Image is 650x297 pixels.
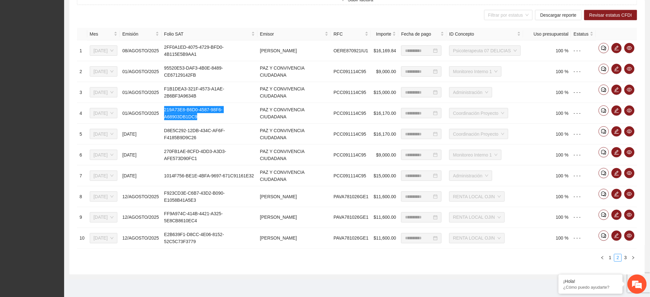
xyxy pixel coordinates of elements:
[563,285,618,290] p: ¿Cómo puedo ayudarte?
[599,168,609,178] button: comment
[599,66,609,72] span: comment
[453,192,501,201] span: RENTA LOCAL OJIN
[612,231,622,241] button: edit
[571,145,596,165] td: - - -
[523,61,571,82] td: 100 %
[625,212,634,217] span: eye
[33,33,108,41] div: Chatee con nosotros ahora
[257,228,331,249] td: [PERSON_NAME]
[523,82,571,103] td: 100 %
[599,212,609,217] span: comment
[162,228,257,249] td: E2B639F1-D8CC-4E06-8152-52C5C73F3779
[257,124,331,145] td: PAZ Y CONVIVENCIA CIUDADANA
[94,88,114,97] span: Julio 2025
[599,210,609,220] button: comment
[625,191,634,197] span: eye
[120,40,162,61] td: 08/AGOSTO/2025
[614,254,621,261] a: 2
[571,61,596,82] td: - - -
[94,171,114,181] span: Julio 2025
[624,43,635,53] button: eye
[523,228,571,249] td: 100 %
[162,82,257,103] td: F1B1DEA3-321F-4573-A1AE-2B6BF3A9634B
[599,189,609,199] button: comment
[120,103,162,124] td: 01/AGOSTO/2025
[371,186,399,207] td: $11,600.00
[371,145,399,165] td: $9,000.00
[599,233,609,238] span: comment
[257,186,331,207] td: [PERSON_NAME]
[563,279,618,284] div: ¡Hola!
[624,126,635,137] button: eye
[571,28,596,40] th: Estatus
[257,61,331,82] td: PAZ Y CONVIVENCIA CIUDADANA
[612,147,622,157] button: edit
[162,40,257,61] td: 2FF0A1ED-4075-4729-BFD0-4B115E5B9AA1
[453,67,498,76] span: Monitoreo Interno 1
[331,186,371,207] td: PAVA781026GE1
[612,210,622,220] button: edit
[453,233,501,243] span: RENTA LOCAL OJIN
[625,108,634,113] span: eye
[77,228,87,249] td: 10
[162,145,257,165] td: 270FB1AE-8CFD-4DD3-A3D3-AFE573D90FC1
[607,254,614,261] a: 1
[374,30,391,38] span: Importe
[612,108,621,113] span: edit
[260,30,324,38] span: Emisor
[625,87,634,92] span: eye
[535,10,582,20] button: Descargar reporte
[599,129,609,134] span: comment
[94,129,114,139] span: Julio 2025
[94,67,114,76] span: Julio 2025
[571,228,596,249] td: - - -
[120,228,162,249] td: 12/AGOSTO/2025
[331,28,371,40] th: RFC
[94,46,114,55] span: Julio 2025
[371,61,399,82] td: $9,000.00
[612,150,621,155] span: edit
[331,145,371,165] td: PCC091114C95
[77,82,87,103] td: 3
[589,12,632,19] span: Revisar estatus CFDI
[77,207,87,228] td: 9
[624,147,635,157] button: eye
[625,150,634,155] span: eye
[612,87,621,92] span: edit
[94,192,114,201] span: Julio 2025
[523,165,571,186] td: 100 %
[599,126,609,137] button: comment
[120,207,162,228] td: 12/AGOSTO/2025
[624,210,635,220] button: eye
[257,40,331,61] td: [PERSON_NAME]
[162,103,257,124] td: 219A73E8-B6D0-4587-98F6-A68903DB1DC9
[606,254,614,262] li: 1
[331,40,371,61] td: OERE870921IU1
[331,207,371,228] td: PAVA781026GE1
[331,165,371,186] td: PCC091114C95
[257,145,331,165] td: PAZ Y CONVIVENCIA CIUDADANA
[523,145,571,165] td: 100 %
[599,46,609,51] span: comment
[523,40,571,61] td: 100 %
[599,150,609,155] span: comment
[399,28,447,40] th: Fecha de pago
[599,231,609,241] button: comment
[371,207,399,228] td: $11,600.00
[523,124,571,145] td: 100 %
[331,228,371,249] td: PAVA781026GE1
[622,254,629,262] li: 3
[94,108,114,118] span: Julio 2025
[371,28,399,40] th: Importe
[331,61,371,82] td: PCC091114C95
[453,213,501,222] span: RENTA LOCAL OJIN
[612,85,622,95] button: edit
[599,64,609,74] button: comment
[257,207,331,228] td: [PERSON_NAME]
[371,228,399,249] td: $11,600.00
[77,186,87,207] td: 8
[77,40,87,61] td: 1
[612,64,622,74] button: edit
[523,207,571,228] td: 100 %
[599,108,609,113] span: comment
